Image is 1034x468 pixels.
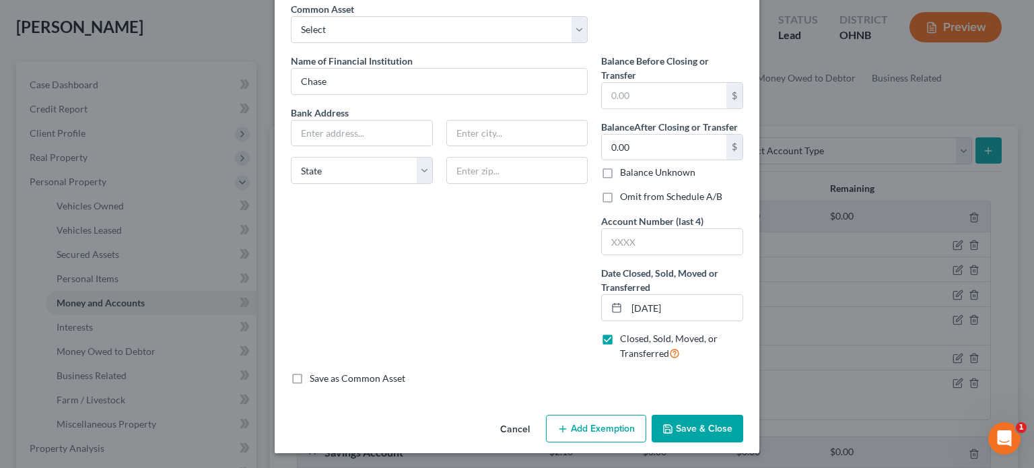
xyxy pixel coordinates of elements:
[291,69,587,94] input: Enter name...
[601,214,703,228] label: Account Number (last 4)
[602,135,726,160] input: 0.00
[988,422,1021,455] iframe: Intercom live chat
[634,121,738,133] span: After Closing or Transfer
[627,295,743,321] input: MM/DD/YYYY
[489,416,541,443] button: Cancel
[602,229,743,255] input: XXXX
[620,190,722,203] label: Omit from Schedule A/B
[446,157,588,184] input: Enter zip...
[601,54,743,82] label: Balance Before Closing or Transfer
[284,106,594,120] label: Bank Address
[1016,422,1027,433] span: 1
[601,120,738,134] label: Balance
[620,166,695,179] label: Balance Unknown
[310,372,405,385] label: Save as Common Asset
[726,135,743,160] div: $
[291,121,432,146] input: Enter address...
[602,83,726,108] input: 0.00
[546,415,646,443] button: Add Exemption
[726,83,743,108] div: $
[620,333,718,359] span: Closed, Sold, Moved, or Transferred
[291,55,413,67] span: Name of Financial Institution
[291,2,354,16] label: Common Asset
[601,267,718,293] span: Date Closed, Sold, Moved or Transferred
[652,415,743,443] button: Save & Close
[447,121,588,146] input: Enter city...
